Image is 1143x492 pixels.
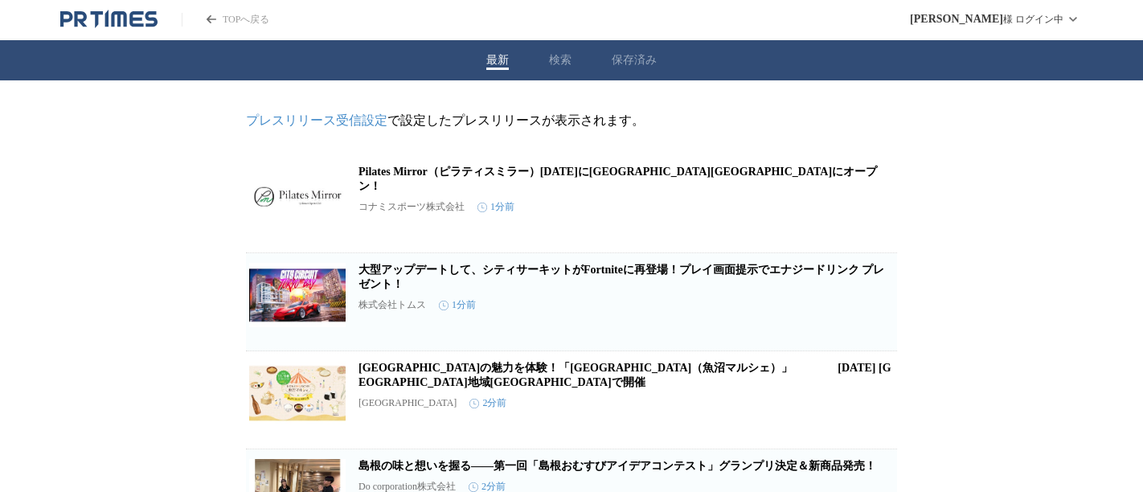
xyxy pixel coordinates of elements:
[358,362,891,388] a: [GEOGRAPHIC_DATA]の魅力を体験！「[GEOGRAPHIC_DATA]（魚沼マルシェ）」 [DATE] [GEOGRAPHIC_DATA]地域[GEOGRAPHIC_DATA]で開催
[358,264,884,290] a: 大型アップデートして、シティサーキットがFortniteに再登場！プレイ画面提示でエナジードリンク プレゼント！
[60,10,158,29] a: PR TIMESのトップページはこちら
[486,53,509,68] button: 最新
[469,396,506,410] time: 2分前
[477,200,514,214] time: 1分前
[358,397,457,409] p: [GEOGRAPHIC_DATA]
[249,165,346,229] img: Pilates Mirror（ピラティスミラー）11月27日に神戸市東灘区にオープン！
[249,361,346,425] img: 魚沼市の魅力を体験！「UONUMARCHE（魚沼マルシェ）」 11月8日(土) 魚沼市地域振興センターで開催
[549,53,571,68] button: 検索
[246,113,387,127] a: プレスリリース受信設定
[358,298,426,312] p: 株式会社トムス
[910,13,1003,26] span: [PERSON_NAME]
[612,53,657,68] button: 保存済み
[439,298,476,312] time: 1分前
[358,166,877,192] a: Pilates Mirror（ピラティスミラー）[DATE]に[GEOGRAPHIC_DATA][GEOGRAPHIC_DATA]にオープン！
[358,200,465,214] p: コナミスポーツ株式会社
[358,460,876,472] a: 島根の味と想いを握る——第一回「島根おむすびアイデアコンテスト」グランプリ決定＆新商品発売！
[246,113,897,129] p: で設定したプレスリリースが表示されます。
[249,263,346,327] img: 大型アップデートして、シティサーキットがFortniteに再登場！プレイ画面提示でエナジードリンク プレゼント！
[182,13,269,27] a: PR TIMESのトップページはこちら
